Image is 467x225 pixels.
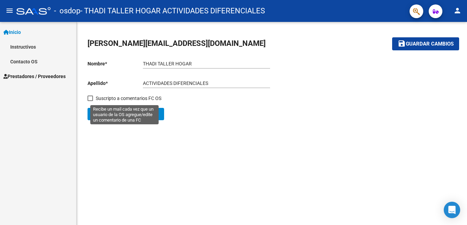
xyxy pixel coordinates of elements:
p: Apellido [88,79,143,87]
span: - osdop [54,3,80,18]
mat-icon: person [453,7,462,15]
span: Cambiar Contraseña [93,111,159,117]
div: Open Intercom Messenger [444,202,460,218]
span: Suscripto a comentarios FC OS [96,94,161,102]
mat-icon: menu [5,7,14,15]
p: Nombre [88,60,143,67]
span: Guardar cambios [406,41,454,47]
button: Guardar cambios [392,37,459,50]
span: [PERSON_NAME][EMAIL_ADDRESS][DOMAIN_NAME] [88,39,266,48]
span: Prestadores / Proveedores [3,73,66,80]
span: - THADI TALLER HOGAR ACTIVIDADES DIFERENCIALES [80,3,265,18]
mat-icon: add [91,110,99,118]
button: Cambiar Contraseña [88,108,164,120]
mat-icon: save [398,39,406,48]
span: Inicio [3,28,21,36]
